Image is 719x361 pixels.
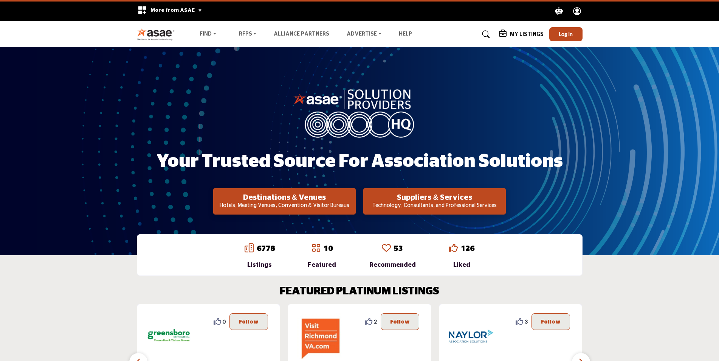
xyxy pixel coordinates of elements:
[239,317,259,326] p: Follow
[157,150,563,173] h1: Your Trusted Source for Association Solutions
[374,317,377,325] span: 2
[366,202,504,210] p: Technology, Consultants, and Professional Services
[541,317,561,326] p: Follow
[257,245,275,252] a: 6778
[510,31,544,38] h5: My Listings
[308,260,336,269] div: Featured
[341,29,387,40] a: Advertise
[274,31,329,37] a: Alliance Partners
[475,28,495,40] a: Search
[394,245,403,252] a: 53
[234,29,262,40] a: RFPs
[390,317,410,326] p: Follow
[215,193,353,202] h2: Destinations & Venues
[399,31,412,37] a: Help
[324,245,333,252] a: 10
[297,313,342,359] img: Richmond Region Tourism
[448,313,494,359] img: Naylor Association Solutions
[369,260,416,269] div: Recommended
[363,188,506,215] button: Suppliers & Services Technology, Consultants, and Professional Services
[559,31,573,37] span: Log In
[223,317,226,325] span: 0
[311,243,321,254] a: Go to Featured
[449,260,474,269] div: Liked
[532,313,570,330] button: Follow
[280,285,439,298] h2: FEATURED PLATINUM LISTINGS
[146,313,192,359] img: Greensboro Area CVB
[525,317,528,325] span: 3
[137,28,179,40] img: Site Logo
[293,87,426,137] img: image
[133,2,207,21] div: More from ASAE
[150,8,202,13] span: More from ASAE
[381,313,419,330] button: Follow
[382,243,391,254] a: Go to Recommended
[499,30,544,39] div: My Listings
[215,202,353,210] p: Hotels, Meeting Venues, Convention & Visitor Bureaus
[549,27,583,41] button: Log In
[366,193,504,202] h2: Suppliers & Services
[213,188,356,215] button: Destinations & Venues Hotels, Meeting Venues, Convention & Visitor Bureaus
[194,29,222,40] a: Find
[229,313,268,330] button: Follow
[245,260,275,269] div: Listings
[461,245,474,252] a: 126
[449,243,458,252] i: Go to Liked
